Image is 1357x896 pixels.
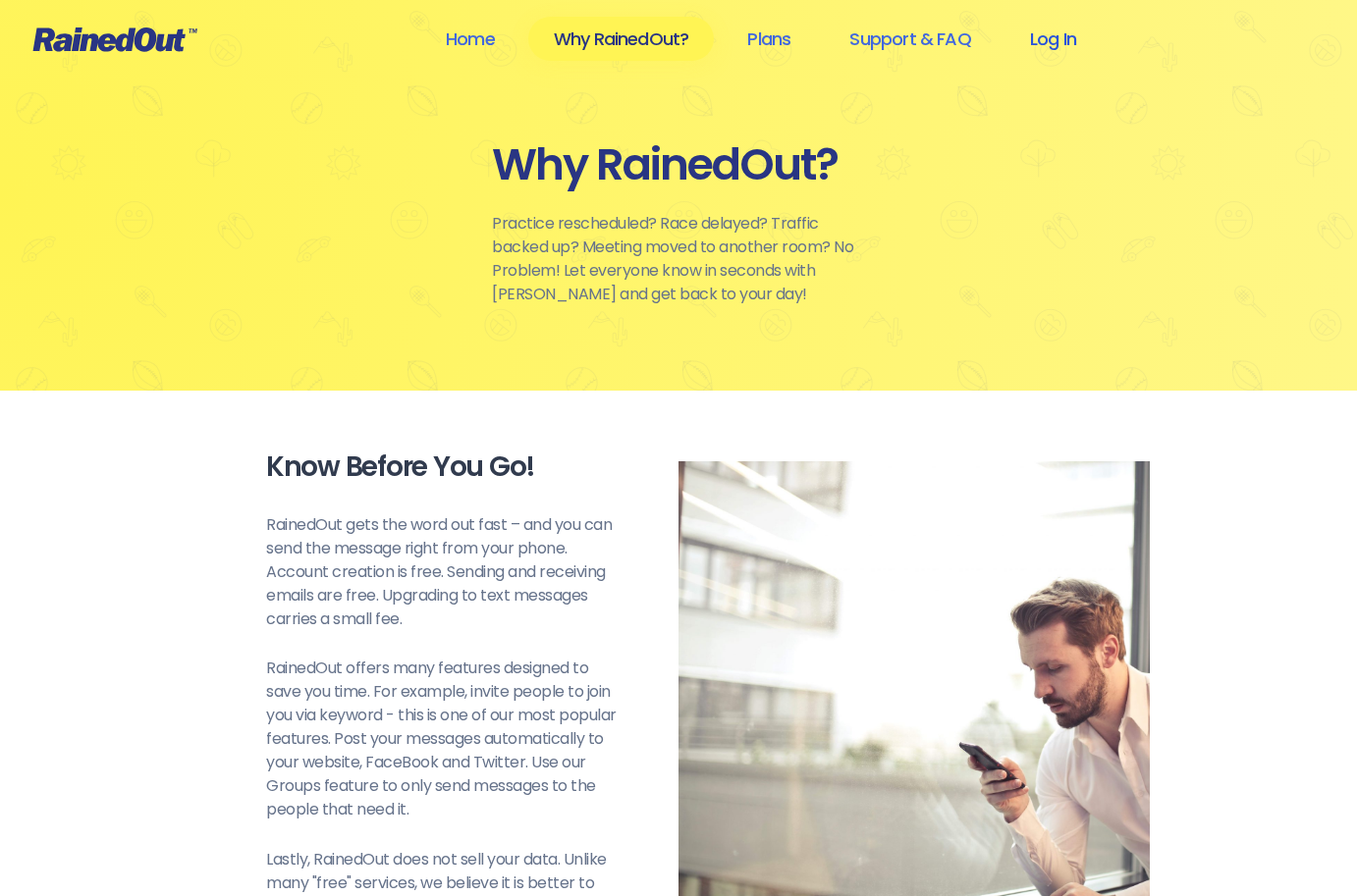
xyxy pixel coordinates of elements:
[528,17,715,61] a: Why RainedOut?
[492,137,865,192] div: Why RainedOut?
[824,17,996,61] a: Support & FAQ
[266,449,620,484] div: Know Before You Go!
[492,212,865,306] p: Practice rescheduled? Race delayed? Traffic backed up? Meeting moved to another room? No Problem!...
[1004,17,1102,61] a: Log In
[722,17,816,61] a: Plans
[266,513,620,631] p: RainedOut gets the word out fast – and you can send the message right from your phone. Account cr...
[266,657,620,821] p: RainedOut offers many features designed to save you time. For example, invite people to join you ...
[420,17,520,61] a: Home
